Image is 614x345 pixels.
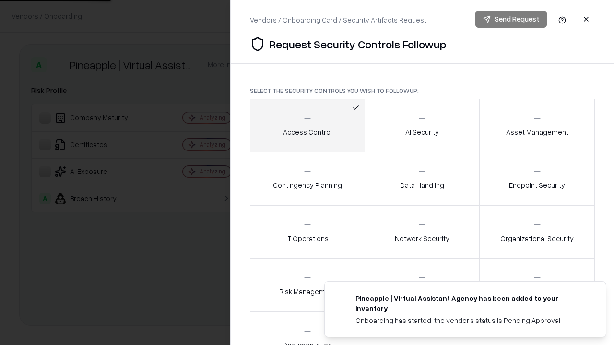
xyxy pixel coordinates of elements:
[250,258,365,312] button: Risk Management
[479,99,595,152] button: Asset Management
[286,233,329,243] p: IT Operations
[365,258,480,312] button: Security Incidents
[279,287,336,297] p: Risk Management
[405,127,439,137] p: AI Security
[365,99,480,152] button: AI Security
[250,87,595,95] p: Select the security controls you wish to followup:
[355,293,583,313] div: Pineapple | Virtual Assistant Agency has been added to your inventory
[400,180,444,190] p: Data Handling
[365,205,480,259] button: Network Security
[336,293,348,305] img: trypineapple.com
[479,205,595,259] button: Organizational Security
[506,127,568,137] p: Asset Management
[250,205,365,259] button: IT Operations
[269,36,446,52] p: Request Security Controls Followup
[365,152,480,206] button: Data Handling
[355,315,583,325] div: Onboarding has started, the vendor's status is Pending Approval.
[250,152,365,206] button: Contingency Planning
[509,180,565,190] p: Endpoint Security
[283,127,332,137] p: Access Control
[479,258,595,312] button: Threat Management
[250,99,365,152] button: Access Control
[479,152,595,206] button: Endpoint Security
[273,180,342,190] p: Contingency Planning
[395,233,449,243] p: Network Security
[250,15,426,25] div: Vendors / Onboarding Card / Security Artifacts Request
[500,233,574,243] p: Organizational Security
